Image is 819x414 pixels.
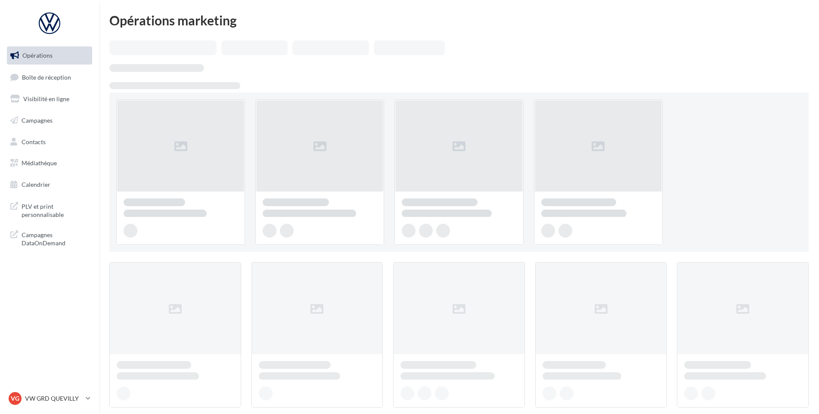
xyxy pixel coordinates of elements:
span: Opérations [22,52,53,59]
p: VW GRD QUEVILLY [25,394,82,403]
span: VG [11,394,19,403]
a: Calendrier [5,176,94,194]
a: PLV et print personnalisable [5,197,94,222]
span: Campagnes DataOnDemand [22,229,89,247]
span: Calendrier [22,181,50,188]
span: Médiathèque [22,159,57,167]
a: Boîte de réception [5,68,94,87]
a: Campagnes DataOnDemand [5,226,94,251]
a: Opérations [5,46,94,65]
span: Visibilité en ligne [23,95,69,102]
span: Boîte de réception [22,73,71,80]
a: Campagnes [5,111,94,130]
span: PLV et print personnalisable [22,201,89,219]
a: Visibilité en ligne [5,90,94,108]
a: Contacts [5,133,94,151]
a: Médiathèque [5,154,94,172]
span: Contacts [22,138,46,145]
a: VG VW GRD QUEVILLY [7,390,92,407]
div: Opérations marketing [109,14,809,27]
span: Campagnes [22,117,53,124]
